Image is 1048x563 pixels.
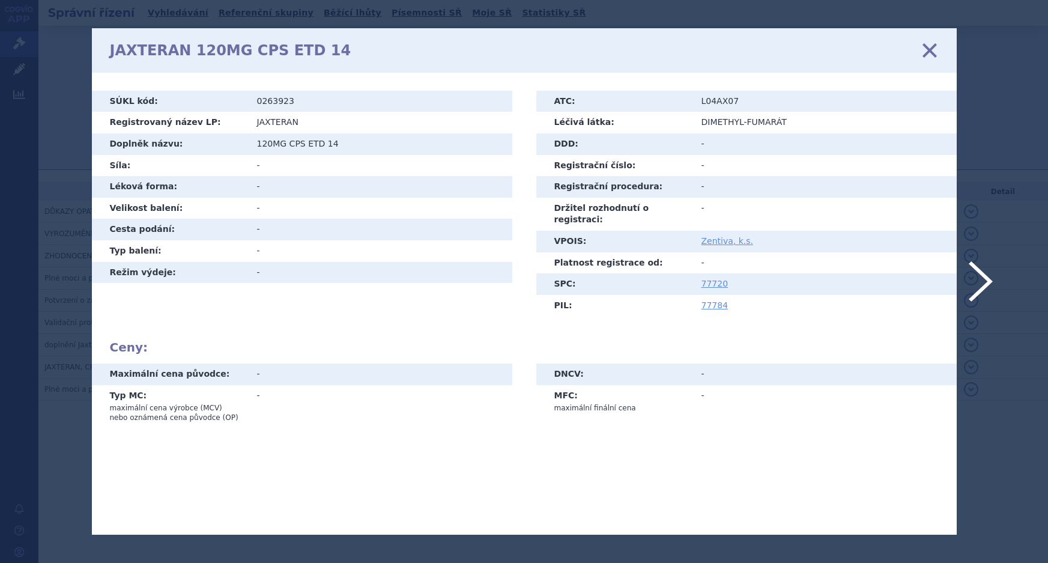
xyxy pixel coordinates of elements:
th: DDD: [536,133,692,155]
a: 77720 [701,279,728,288]
td: - [692,364,957,385]
th: Léčivá látka: [536,112,692,133]
th: DNCV: [536,364,692,385]
th: Registrovaný název LP: [92,112,248,133]
th: SPC: [536,273,692,295]
th: Cesta podání: [92,219,248,240]
td: L04AX07 [692,91,957,112]
th: PIL: [536,295,692,317]
td: - [248,155,512,177]
h1: JAXTERAN 120MG CPS ETD 14 [110,42,351,59]
td: 0263923 [248,91,512,112]
th: Registrační procedura: [536,176,692,198]
a: 77784 [701,300,728,310]
th: Registrační číslo: [536,155,692,177]
p: maximální cena výrobce (MCV) nebo oznámená cena původce (OP) [110,403,239,422]
td: - [248,219,512,240]
td: - [692,385,957,418]
th: ATC: [536,91,692,112]
th: MFC: [536,385,692,418]
th: SÚKL kód: [92,91,248,112]
td: - [692,252,957,274]
th: VPOIS: [536,231,692,252]
th: Velikost balení: [92,198,248,219]
td: - [692,176,957,198]
td: DIMETHYL-FUMARÁT [692,112,957,133]
th: Typ balení: [92,240,248,262]
h2: Ceny: [110,340,939,355]
th: Typ MC: [92,385,248,427]
th: Síla: [92,155,248,177]
a: zavřít [921,41,939,59]
th: Režim výdeje: [92,262,248,284]
td: JAXTERAN [248,112,512,133]
td: - [692,198,957,231]
td: 120MG CPS ETD 14 [248,133,512,155]
td: - [692,155,957,177]
td: - [248,176,512,198]
td: - [248,240,512,262]
a: Zentiva, k.s. [701,236,754,246]
th: Léková forma: [92,176,248,198]
th: Držitel rozhodnutí o registraci: [536,198,692,231]
p: maximální finální cena [554,403,683,413]
td: - [248,262,512,284]
th: Maximální cena původce: [92,364,248,385]
td: - [248,385,512,427]
th: Platnost registrace od: [536,252,692,274]
th: Doplněk názvu: [92,133,248,155]
div: - [257,368,503,380]
td: - [692,133,957,155]
td: - [248,198,512,219]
